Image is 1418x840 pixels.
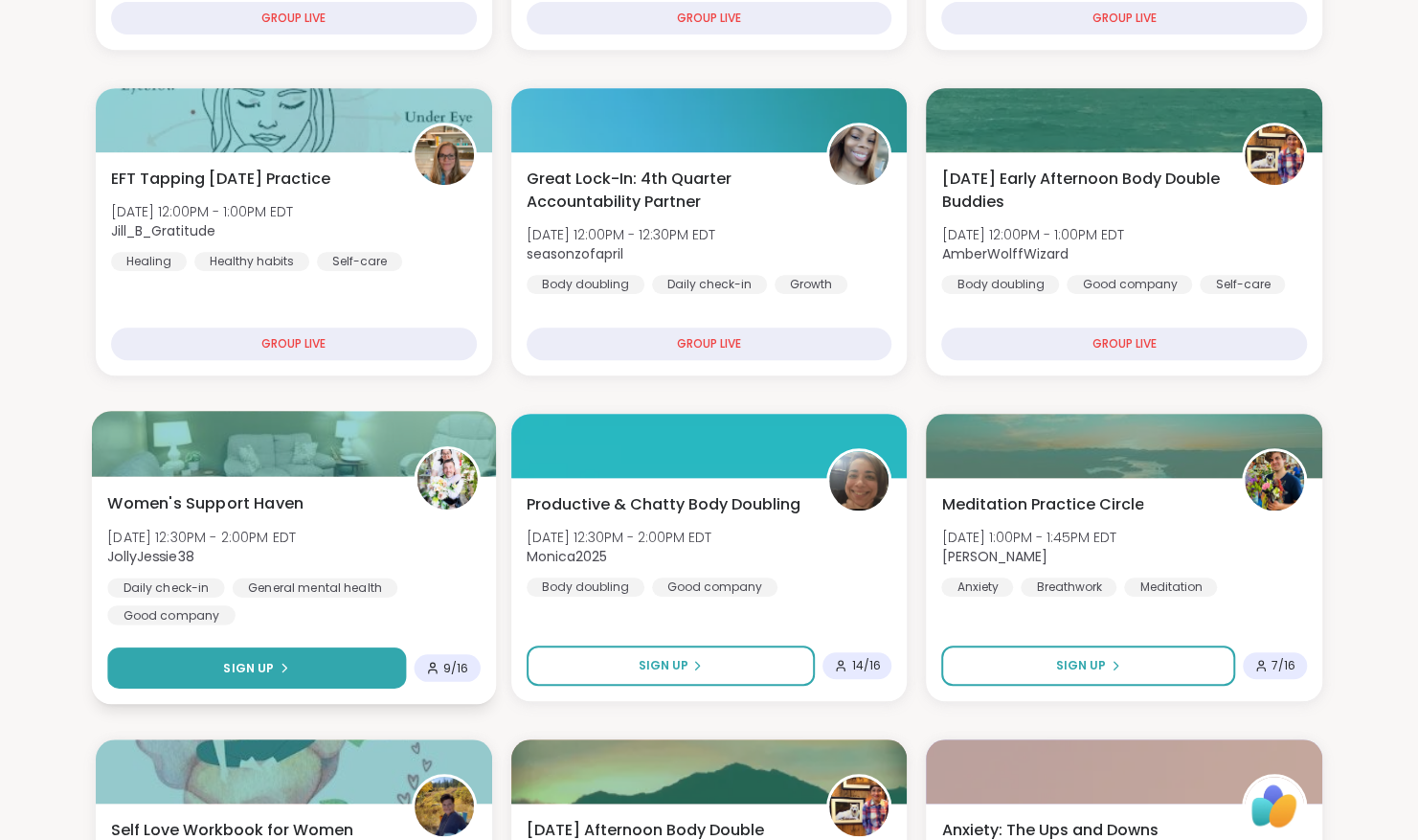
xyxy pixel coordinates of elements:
div: GROUP LIVE [527,328,892,360]
div: Self-care [1200,275,1285,294]
span: EFT Tapping [DATE] Practice [111,168,330,191]
img: Nicholas [1245,451,1304,511]
div: Growth [775,275,847,294]
b: AmberWolffWizard [941,244,1068,263]
div: GROUP LIVE [111,328,477,360]
div: Healthy habits [194,252,309,271]
span: [DATE] 12:30PM - 2:00PM EDT [527,528,711,547]
div: Body doubling [527,578,644,597]
b: JollyJessie38 [107,547,194,566]
img: Monica2025 [829,451,889,511]
div: GROUP LIVE [527,2,892,34]
div: General mental health [233,578,397,597]
div: Body doubling [941,275,1059,294]
div: GROUP LIVE [941,2,1307,34]
div: GROUP LIVE [941,328,1307,360]
div: Daily check-in [107,578,224,597]
div: Good company [107,605,236,624]
b: [PERSON_NAME] [941,547,1047,566]
img: seasonzofapril [829,125,889,185]
b: Jill_B_Gratitude [111,221,215,240]
span: Sign Up [223,659,274,676]
span: Sign Up [1056,657,1106,674]
img: JollyJessie38 [416,449,477,510]
span: [DATE] Early Afternoon Body Double Buddies [941,168,1221,214]
div: Meditation [1124,578,1217,597]
span: 7 / 16 [1272,658,1295,673]
img: AmberWolffWizard [1245,125,1304,185]
div: Good company [652,578,777,597]
img: ShareWell [1245,777,1304,836]
span: Great Lock-In: 4th Quarter Accountability Partner [527,168,806,214]
span: 9 / 16 [443,660,469,675]
button: Sign Up [107,647,406,689]
span: Productive & Chatty Body Doubling [527,493,800,516]
span: 14 / 16 [851,658,880,673]
div: Breathwork [1021,578,1116,597]
b: seasonzofapril [527,244,623,263]
div: Self-care [317,252,402,271]
span: Meditation Practice Circle [941,493,1143,516]
span: [DATE] 12:00PM - 12:30PM EDT [527,225,715,244]
img: CharityRoss [415,777,474,836]
b: Monica2025 [527,547,607,566]
span: [DATE] 12:00PM - 1:00PM EDT [111,202,293,221]
span: [DATE] 12:00PM - 1:00PM EDT [941,225,1123,244]
span: Sign Up [638,657,687,674]
div: Body doubling [527,275,644,294]
div: Healing [111,252,187,271]
button: Sign Up [527,646,816,686]
div: Anxiety [941,578,1013,597]
img: Jill_B_Gratitude [415,125,474,185]
button: Sign Up [941,646,1235,686]
span: [DATE] 1:00PM - 1:45PM EDT [941,528,1115,547]
div: GROUP LIVE [111,2,477,34]
span: [DATE] 12:30PM - 2:00PM EDT [107,527,296,546]
div: Daily check-in [652,275,767,294]
img: AmberWolffWizard [829,777,889,836]
div: Good company [1067,275,1192,294]
span: Women's Support Haven [107,492,304,515]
